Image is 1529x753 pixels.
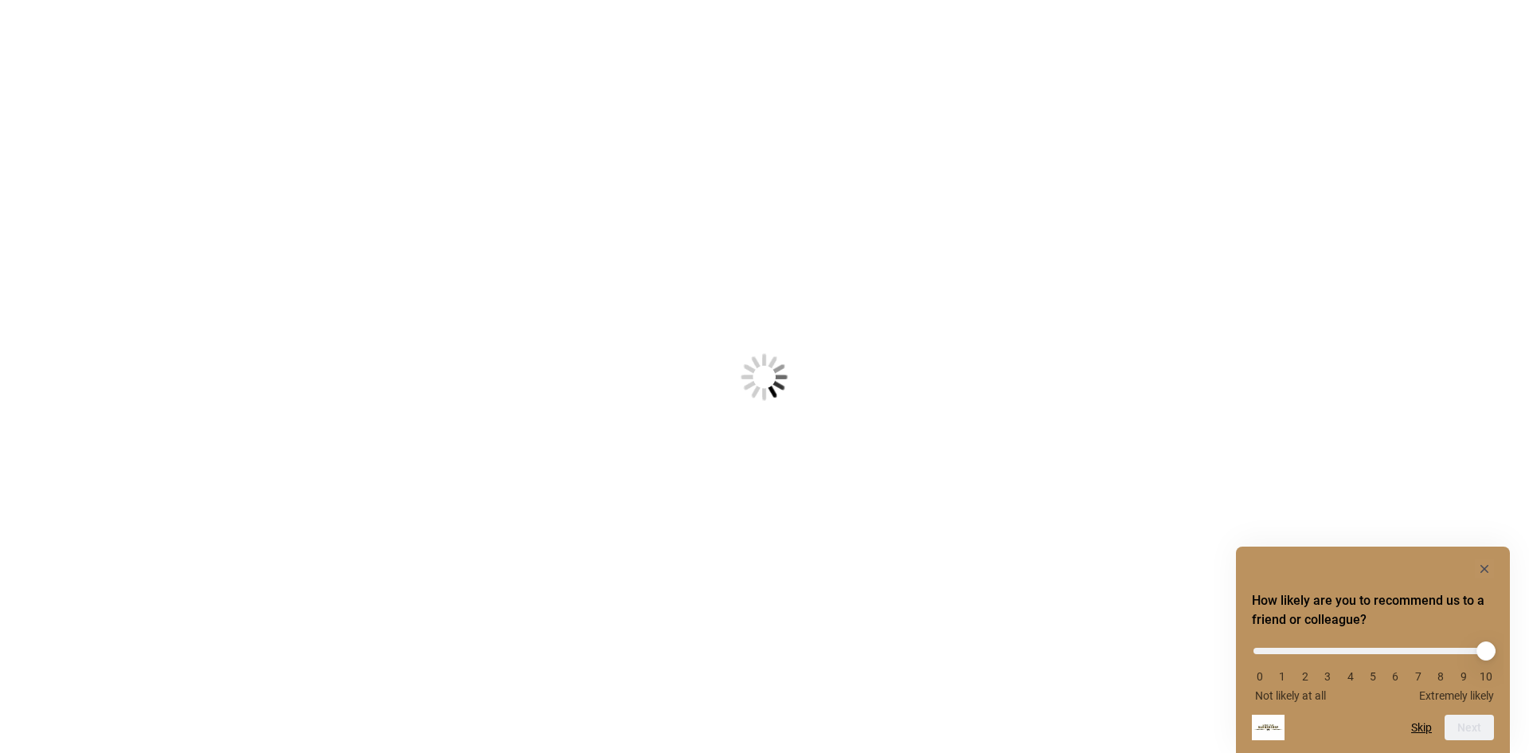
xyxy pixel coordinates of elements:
h2: How likely are you to recommend us to a friend or colleague? Select an option from 0 to 10, with ... [1252,591,1494,629]
button: Next question [1445,715,1494,740]
li: 0 [1252,670,1268,683]
li: 7 [1410,670,1426,683]
div: How likely are you to recommend us to a friend or colleague? Select an option from 0 to 10, with ... [1252,559,1494,740]
li: 8 [1433,670,1449,683]
li: 4 [1343,670,1359,683]
li: 2 [1297,670,1313,683]
span: Not likely at all [1255,689,1326,702]
li: 6 [1387,670,1403,683]
li: 1 [1274,670,1290,683]
img: Loading [663,275,866,479]
span: Extremely likely [1419,689,1494,702]
button: Skip [1411,721,1432,734]
li: 10 [1478,670,1494,683]
button: Hide survey [1475,559,1494,578]
li: 9 [1456,670,1472,683]
li: 3 [1320,670,1335,683]
li: 5 [1365,670,1381,683]
div: How likely are you to recommend us to a friend or colleague? Select an option from 0 to 10, with ... [1252,636,1494,702]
